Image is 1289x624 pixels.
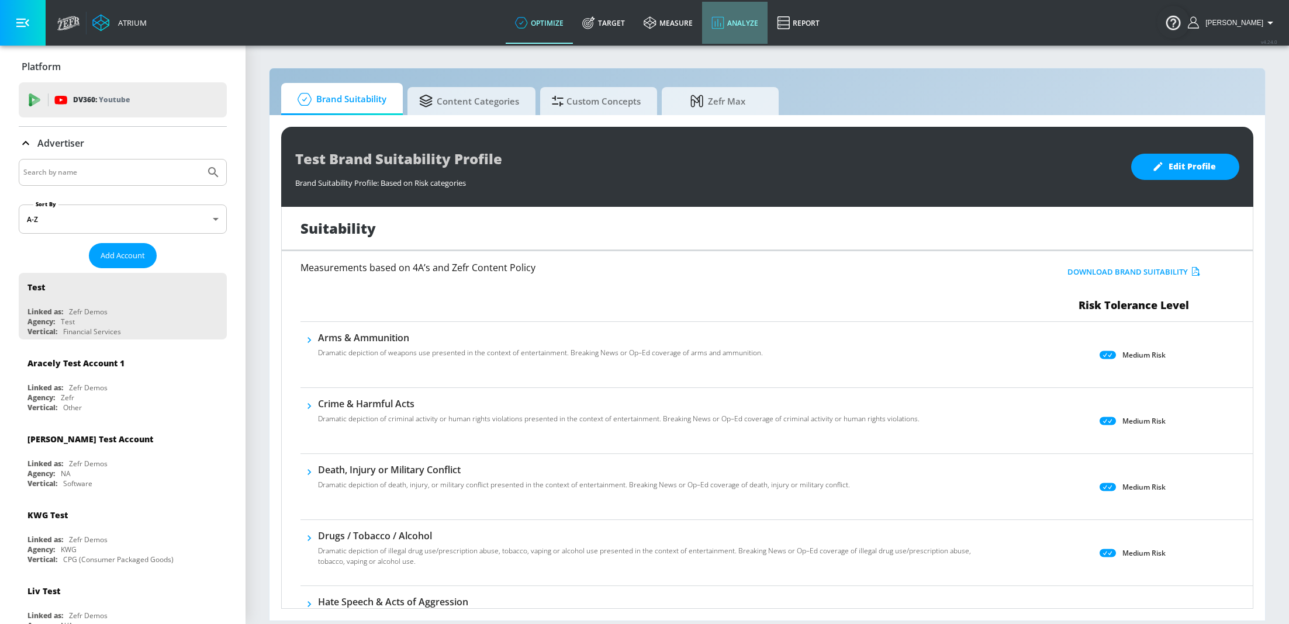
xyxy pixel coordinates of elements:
[101,249,145,262] span: Add Account
[27,282,45,293] div: Test
[1201,19,1263,27] span: login as: stephanie.wolklin@zefr.com
[318,414,920,424] p: Dramatic depiction of criminal activity or human rights violations presented in the context of en...
[69,611,108,620] div: Zefr Demos
[634,2,702,44] a: measure
[63,403,82,412] div: Other
[318,529,997,542] h6: Drugs / Tobacco / Alcohol
[318,331,763,344] h6: Arms & Ammunition
[673,87,762,115] span: Zefr Max
[19,349,227,415] div: Aracely Test Account 1Linked as:Zefr DemosAgency:ZefrVertical:Other
[113,18,147,28] div: Atrium
[300,263,935,272] h6: Measurements based on 4A’s and Zefr Content Policy
[27,535,63,545] div: Linked as:
[27,383,63,393] div: Linked as:
[19,425,227,491] div: [PERSON_NAME] Test AccountLinked as:Zefr DemosAgency:NAVertical:Software
[27,459,63,469] div: Linked as:
[63,554,174,564] div: CPG (Consumer Packaged Goods)
[63,479,92,488] div: Software
[1261,39,1277,45] span: v 4.24.0
[89,243,157,268] button: Add Account
[295,172,1119,188] div: Brand Suitability Profile: Based on Risk categories
[1122,349,1166,361] p: Medium Risk
[1065,263,1203,281] button: Download Brand Suitability
[318,463,850,476] h6: Death, Injury or Military Conflict
[27,554,57,564] div: Vertical:
[27,358,125,369] div: Aracely Test Account 1
[27,509,68,521] div: KWG Test
[37,137,84,150] p: Advertiser
[19,50,227,83] div: Platform
[318,397,920,410] h6: Crime & Harmful Acts
[73,93,130,106] p: DV360:
[552,87,641,115] span: Custom Concepts
[1122,415,1166,427] p: Medium Risk
[1131,154,1239,180] button: Edit Profile
[318,546,997,567] p: Dramatic depiction of illegal drug use/prescription abuse, tobacco, vaping or alcohol use present...
[573,2,634,44] a: Target
[300,219,376,238] h1: Suitability
[23,165,201,180] input: Search by name
[61,469,71,479] div: NA
[318,463,850,497] div: Death, Injury or Military ConflictDramatic depiction of death, injury, or military conflict prese...
[27,403,57,412] div: Vertical:
[27,393,55,403] div: Agency:
[92,14,147,32] a: Atrium
[702,2,768,44] a: Analyze
[1157,6,1190,39] button: Open Resource Center
[318,480,850,490] p: Dramatic depiction of death, injury, or military conflict presented in the context of entertainme...
[1188,16,1277,30] button: [PERSON_NAME]
[27,327,57,337] div: Vertical:
[318,331,763,365] div: Arms & AmmunitionDramatic depiction of weapons use presented in the context of entertainment. Bre...
[318,348,763,358] p: Dramatic depiction of weapons use presented in the context of entertainment. Breaking News or Op–...
[99,93,130,106] p: Youtube
[61,545,77,554] div: KWG
[1122,481,1166,493] p: Medium Risk
[27,317,55,327] div: Agency:
[27,611,63,620] div: Linked as:
[419,87,519,115] span: Content Categories
[69,383,108,393] div: Zefr Demos
[27,469,55,479] div: Agency:
[69,459,108,469] div: Zefr Demos
[318,397,920,431] div: Crime & Harmful ActsDramatic depiction of criminal activity or human rights violations presented ...
[19,501,227,567] div: KWG TestLinked as:Zefr DemosAgency:KWGVertical:CPG (Consumer Packaged Goods)
[27,585,60,597] div: Liv Test
[27,479,57,488] div: Vertical:
[506,2,573,44] a: optimize
[63,327,121,337] div: Financial Services
[33,200,58,208] label: Sort By
[1122,547,1166,559] p: Medium Risk
[19,127,227,160] div: Advertiser
[1079,298,1189,312] span: Risk Tolerance Level
[19,273,227,339] div: TestLinked as:Zefr DemosAgency:TestVertical:Financial Services
[768,2,829,44] a: Report
[27,307,63,317] div: Linked as:
[61,393,74,403] div: Zefr
[19,204,227,234] div: A-Z
[22,60,61,73] p: Platform
[318,595,759,608] h6: Hate Speech & Acts of Aggression
[19,82,227,117] div: DV360: Youtube
[318,529,997,574] div: Drugs / Tobacco / AlcoholDramatic depiction of illegal drug use/prescription abuse, tobacco, vapi...
[27,545,55,554] div: Agency:
[293,85,386,113] span: Brand Suitability
[69,307,108,317] div: Zefr Demos
[61,317,75,327] div: Test
[69,535,108,545] div: Zefr Demos
[27,434,153,445] div: [PERSON_NAME] Test Account
[1155,160,1216,174] span: Edit Profile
